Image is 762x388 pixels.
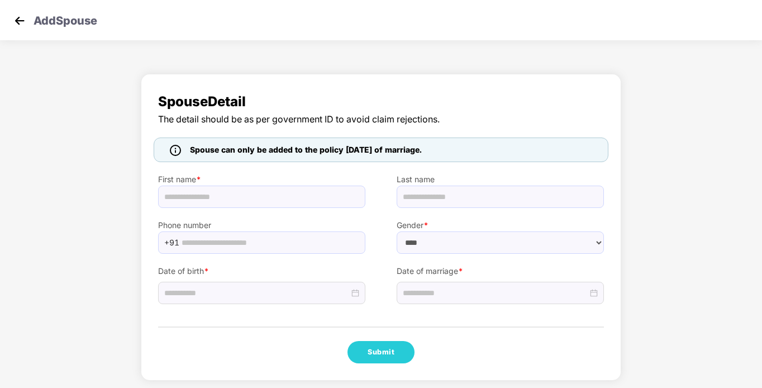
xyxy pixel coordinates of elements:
label: Gender [397,219,604,231]
label: First name [158,173,365,186]
label: Last name [397,173,604,186]
span: Spouse Detail [158,91,604,112]
button: Submit [347,341,415,363]
span: +91 [164,234,179,251]
span: Spouse can only be added to the policy [DATE] of marriage. [190,144,422,156]
label: Date of marriage [397,265,604,277]
label: Phone number [158,219,365,231]
label: Date of birth [158,265,365,277]
span: The detail should be as per government ID to avoid claim rejections. [158,112,604,126]
img: svg+xml;base64,PHN2ZyB4bWxucz0iaHR0cDovL3d3dy53My5vcmcvMjAwMC9zdmciIHdpZHRoPSIzMCIgaGVpZ2h0PSIzMC... [11,12,28,29]
img: icon [170,145,181,156]
p: Add Spouse [34,12,97,26]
